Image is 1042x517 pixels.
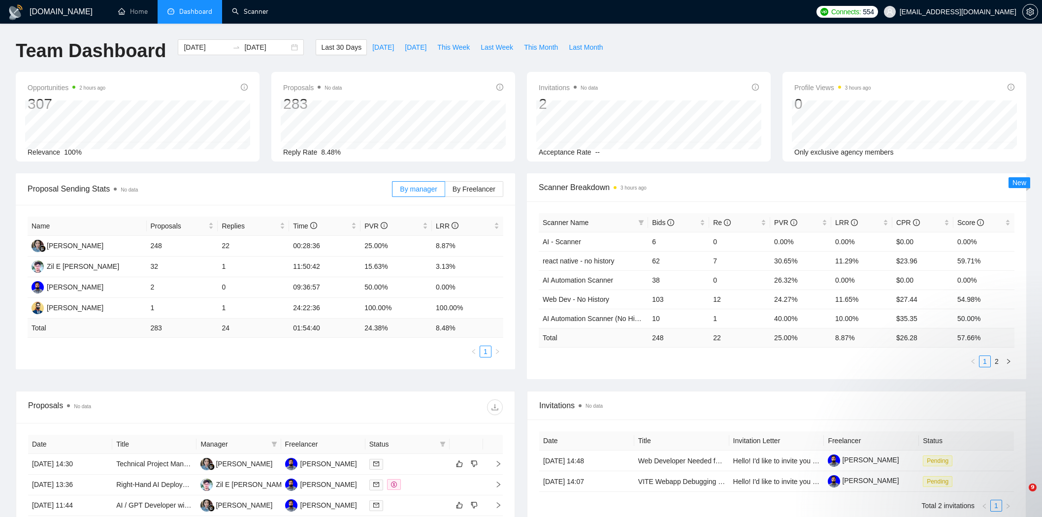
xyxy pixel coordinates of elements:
[8,4,24,20] img: logo
[487,481,502,488] span: right
[285,480,357,488] a: HA[PERSON_NAME]
[121,187,138,193] span: No data
[218,217,289,236] th: Replies
[285,459,357,467] a: HA[PERSON_NAME]
[293,222,317,230] span: Time
[892,290,953,309] td: $27.44
[112,495,196,516] td: AI / GPT Developer with API Integration Skills for Market Research Automation
[991,500,1002,511] a: 1
[468,346,480,357] li: Previous Page
[28,454,112,475] td: [DATE] 14:30
[147,217,218,236] th: Proposals
[200,458,213,470] img: SL
[953,328,1014,347] td: 57.66 %
[32,240,44,252] img: SL
[978,500,990,512] button: left
[981,503,987,509] span: left
[28,495,112,516] td: [DATE] 11:44
[831,232,892,251] td: 0.00%
[281,435,365,454] th: Freelancer
[524,42,558,53] span: This Month
[200,459,272,467] a: SL[PERSON_NAME]
[667,219,674,226] span: info-circle
[471,501,478,509] span: dislike
[216,458,272,469] div: [PERSON_NAME]
[285,499,297,512] img: HA
[283,148,317,156] span: Reply Rate
[452,222,458,229] span: info-circle
[581,85,598,91] span: No data
[167,8,174,15] span: dashboard
[28,475,112,495] td: [DATE] 13:36
[147,319,218,338] td: 283
[709,309,770,328] td: 1
[232,7,268,16] a: searchScanner
[32,302,44,314] img: SJ
[892,270,953,290] td: $0.00
[828,456,899,464] a: [PERSON_NAME]
[539,95,598,113] div: 2
[373,502,379,508] span: mail
[454,499,465,511] button: like
[28,399,265,415] div: Proposals
[729,431,824,451] th: Invitation Letter
[652,219,674,226] span: Bids
[116,501,356,509] a: AI / GPT Developer with API Integration Skills for Market Research Automation
[539,451,634,471] td: [DATE] 14:48
[487,460,502,467] span: right
[494,349,500,355] span: right
[218,257,289,277] td: 1
[634,431,729,451] th: Title
[116,481,270,488] a: Right-Hand AI Deployment & Automation Engineer
[28,148,60,156] span: Relevance
[32,281,44,293] img: HA
[713,219,731,226] span: Re
[851,219,858,226] span: info-circle
[563,39,608,55] button: Last Month
[232,43,240,51] span: to
[487,399,503,415] button: download
[831,328,892,347] td: 8.87 %
[471,349,477,355] span: left
[991,356,1002,367] a: 2
[770,270,831,290] td: 26.32%
[638,220,644,226] span: filter
[151,221,207,231] span: Proposals
[977,219,984,226] span: info-circle
[1003,355,1014,367] li: Next Page
[432,39,475,55] button: This Week
[218,277,289,298] td: 0
[480,346,491,357] li: 1
[886,8,893,15] span: user
[828,477,899,485] a: [PERSON_NAME]
[1006,358,1011,364] span: right
[241,84,248,91] span: info-circle
[863,6,874,17] span: 554
[289,236,360,257] td: 00:28:36
[32,260,44,273] img: ZE
[794,148,894,156] span: Only exclusive agency members
[289,277,360,298] td: 09:36:57
[709,232,770,251] td: 0
[979,355,991,367] li: 1
[184,42,228,53] input: Start date
[200,480,288,488] a: ZEZil E [PERSON_NAME]
[480,346,491,357] a: 1
[569,42,603,53] span: Last Month
[28,95,105,113] div: 307
[300,458,357,469] div: [PERSON_NAME]
[539,471,634,492] td: [DATE] 14:07
[638,478,748,485] a: VITE Webapp Debugging and Fixes
[112,454,196,475] td: Technical Project Manager (ClickUp) & Senior LLM Engineer (LangChain + LangGraph)
[453,185,495,193] span: By Freelancer
[222,221,278,231] span: Replies
[32,303,103,311] a: SJ[PERSON_NAME]
[922,500,975,512] li: Total 2 invitations
[543,276,613,284] a: AI Automation Scanner
[28,319,147,338] td: Total
[321,42,361,53] span: Last 30 Days
[496,84,503,91] span: info-circle
[200,499,213,512] img: SL
[208,505,215,512] img: gigradar-bm.png
[1008,84,1014,91] span: info-circle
